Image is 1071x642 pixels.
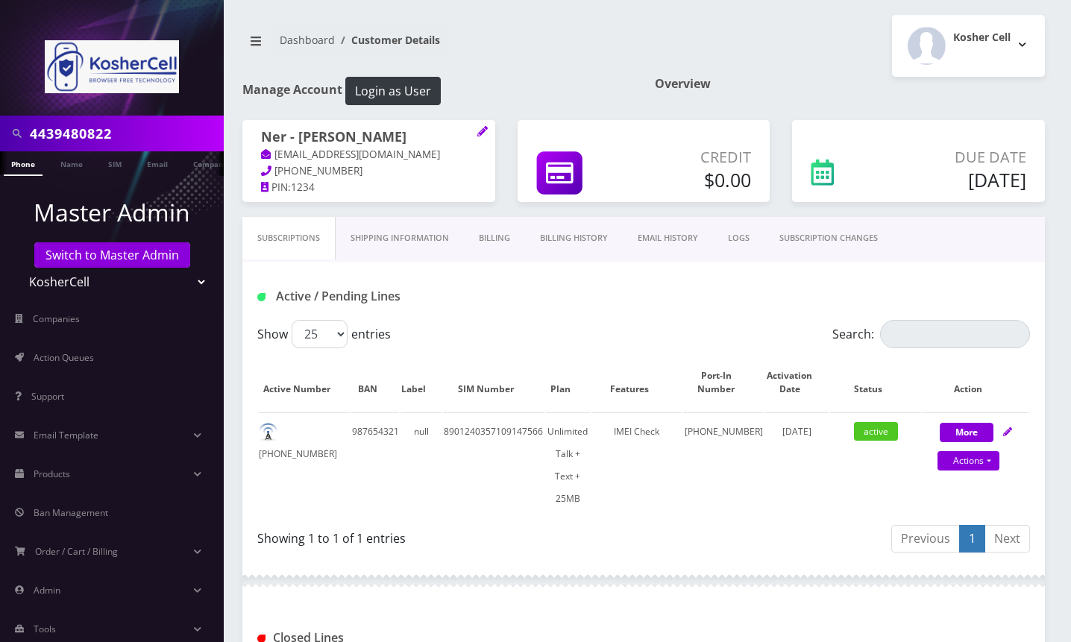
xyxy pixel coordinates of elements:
[336,217,464,259] a: Shipping Information
[959,525,985,553] a: 1
[30,119,220,148] input: Search in Company
[830,354,921,411] th: Status: activate to sort column ascending
[242,25,632,67] nav: breadcrumb
[53,151,90,174] a: Name
[34,506,108,519] span: Ban Management
[242,217,336,259] a: Subscriptions
[443,412,545,517] td: 8901240357109147566
[34,429,98,441] span: Email Template
[953,31,1011,44] h2: Kosher Cell
[34,351,94,364] span: Action Queues
[765,354,829,411] th: Activation Date: activate to sort column ascending
[880,320,1030,348] input: Search:
[351,354,400,411] th: BAN: activate to sort column ascending
[101,151,129,174] a: SIM
[546,412,590,517] td: Unlimited Talk + Text + 25MB
[261,148,440,163] a: [EMAIL_ADDRESS][DOMAIN_NAME]
[261,129,477,147] h1: Ner - [PERSON_NAME]
[635,146,751,169] p: Credit
[832,320,1030,348] label: Search:
[34,623,56,635] span: Tools
[443,354,545,411] th: SIM Number: activate to sort column ascending
[891,525,960,553] a: Previous
[464,217,525,259] a: Billing
[401,412,441,517] td: null
[591,354,682,411] th: Features: activate to sort column ascending
[34,468,70,480] span: Products
[937,451,999,471] a: Actions
[525,217,623,259] a: Billing History
[854,422,898,441] span: active
[31,390,64,403] span: Support
[261,180,291,195] a: PIN:
[345,77,441,105] button: Login as User
[591,421,682,443] div: IMEI Check
[259,423,277,441] img: default.png
[257,289,500,303] h1: Active / Pending Lines
[257,293,266,301] img: Active / Pending Lines
[335,32,440,48] li: Customer Details
[623,217,713,259] a: EMAIL HISTORY
[351,412,400,517] td: 987654321
[984,525,1030,553] a: Next
[635,169,751,191] h5: $0.00
[764,217,893,259] a: SUBSCRIPTION CHANGES
[35,545,118,558] span: Order / Cart / Billing
[342,81,441,98] a: Login as User
[546,354,590,411] th: Plan: activate to sort column ascending
[280,33,335,47] a: Dashboard
[34,584,60,597] span: Admin
[713,217,764,259] a: LOGS
[45,40,179,93] img: KosherCell
[401,354,441,411] th: Label: activate to sort column ascending
[257,523,632,547] div: Showing 1 to 1 of 1 entries
[655,77,1045,91] h1: Overview
[291,180,315,194] span: 1234
[274,164,362,177] span: [PHONE_NUMBER]
[186,151,236,174] a: Company
[4,151,43,176] a: Phone
[940,423,993,442] button: More
[34,242,190,268] a: Switch to Master Admin
[891,169,1026,191] h5: [DATE]
[257,320,391,348] label: Show entries
[892,15,1045,77] button: Kosher Cell
[139,151,175,174] a: Email
[292,320,348,348] select: Showentries
[782,425,811,438] span: [DATE]
[259,412,350,517] td: [PHONE_NUMBER]
[683,354,764,411] th: Port-In Number: activate to sort column ascending
[259,354,350,411] th: Active Number: activate to sort column ascending
[891,146,1026,169] p: Due Date
[923,354,1028,411] th: Action: activate to sort column ascending
[242,77,632,105] h1: Manage Account
[33,312,80,325] span: Companies
[683,412,764,517] td: [PHONE_NUMBER]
